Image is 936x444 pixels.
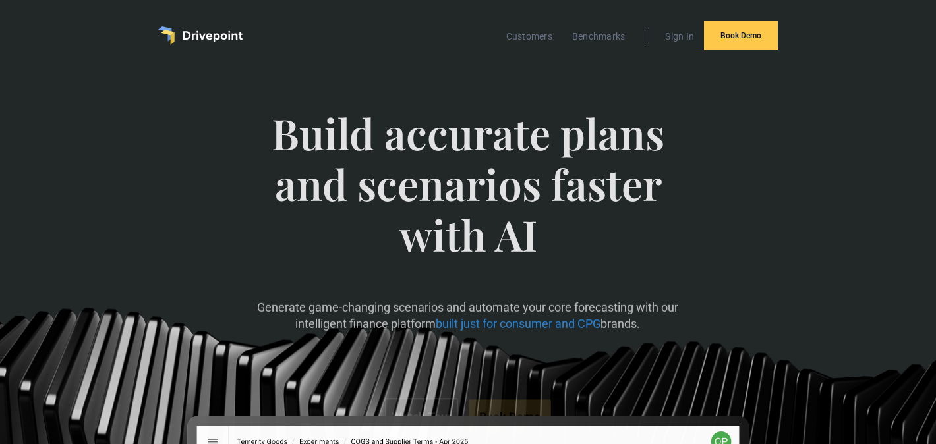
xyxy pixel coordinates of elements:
span: Build accurate plans and scenarios faster with AI [256,108,680,286]
p: Generate game-changing scenarios and automate your core forecasting with our intelligent finance ... [256,299,680,332]
a: Customers [500,28,559,45]
a: Sign In [658,28,701,45]
a: Benchmarks [566,28,632,45]
a: home [158,26,243,45]
a: Book Demo [704,21,778,50]
span: built just for consumer and CPG [436,317,601,331]
a: Book Demo [469,399,551,434]
a: Watch Tour [385,398,458,435]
